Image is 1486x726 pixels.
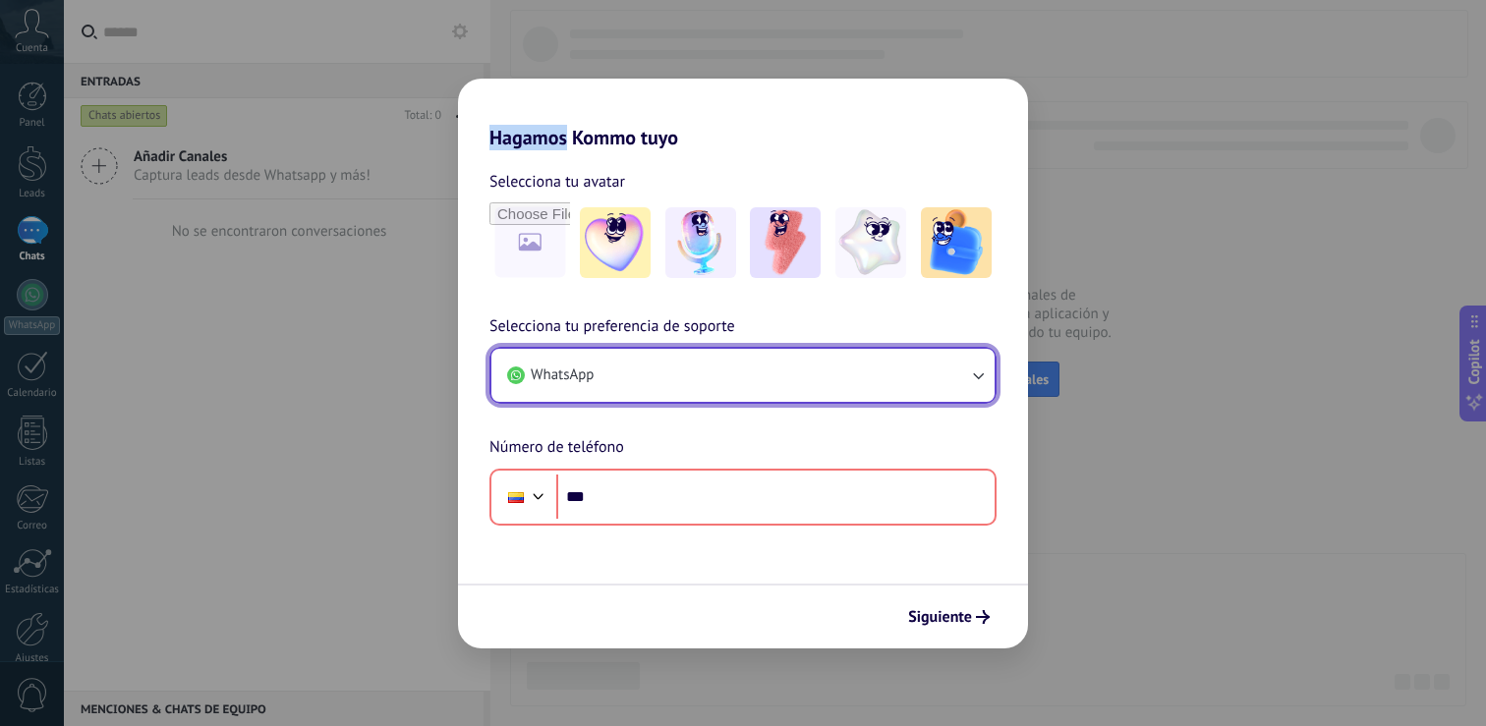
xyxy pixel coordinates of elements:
span: Siguiente [908,610,972,624]
span: Selecciona tu preferencia de soporte [489,314,735,340]
img: -5.jpeg [921,207,992,278]
button: Siguiente [899,600,999,634]
h2: Hagamos Kommo tuyo [458,79,1028,149]
img: -3.jpeg [750,207,821,278]
div: Colombia: + 57 [497,476,535,518]
button: WhatsApp [491,349,995,402]
span: Número de teléfono [489,435,624,461]
img: -2.jpeg [665,207,736,278]
span: WhatsApp [531,365,594,385]
img: -1.jpeg [580,207,651,278]
img: -4.jpeg [835,207,906,278]
span: Selecciona tu avatar [489,169,625,195]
